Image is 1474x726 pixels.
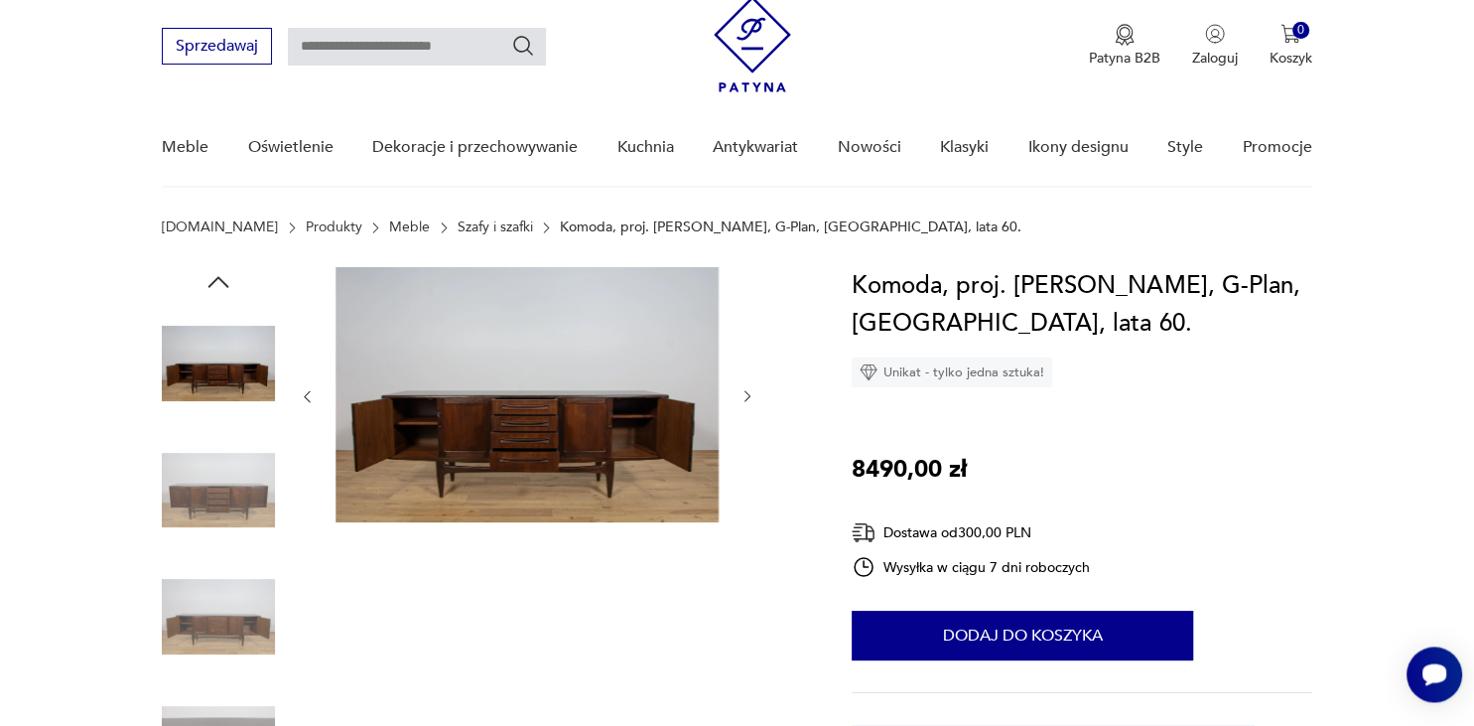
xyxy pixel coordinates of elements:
p: Komoda, proj. [PERSON_NAME], G-Plan, [GEOGRAPHIC_DATA], lata 60. [560,219,1021,235]
p: Zaloguj [1192,49,1238,68]
iframe: Smartsupp widget button [1407,647,1462,702]
img: Zdjęcie produktu Komoda, proj. V. Wilkins, G-Plan, Wielka Brytania, lata 60. [162,434,275,547]
img: Zdjęcie produktu Komoda, proj. V. Wilkins, G-Plan, Wielka Brytania, lata 60. [162,307,275,420]
a: [DOMAIN_NAME] [162,219,278,235]
div: Unikat - tylko jedna sztuka! [852,358,1052,387]
div: Wysyłka w ciągu 7 dni roboczych [852,555,1090,579]
a: Ikona medaluPatyna B2B [1089,24,1160,68]
a: Klasyki [940,109,989,186]
img: Zdjęcie produktu Komoda, proj. V. Wilkins, G-Plan, Wielka Brytania, lata 60. [162,560,275,673]
button: Patyna B2B [1089,24,1160,68]
img: Zdjęcie produktu Komoda, proj. V. Wilkins, G-Plan, Wielka Brytania, lata 60. [335,267,719,522]
a: Sprzedawaj [162,41,272,55]
h1: Komoda, proj. [PERSON_NAME], G-Plan, [GEOGRAPHIC_DATA], lata 60. [852,267,1311,343]
a: Produkty [306,219,362,235]
img: Ikona dostawy [852,520,875,545]
button: Sprzedawaj [162,28,272,65]
img: Ikona diamentu [860,363,877,381]
a: Antykwariat [713,109,798,186]
button: 0Koszyk [1270,24,1312,68]
a: Style [1167,109,1203,186]
a: Oświetlenie [248,109,334,186]
button: Dodaj do koszyka [852,611,1193,660]
a: Ikony designu [1028,109,1129,186]
a: Szafy i szafki [458,219,533,235]
button: Szukaj [511,34,535,58]
a: Kuchnia [617,109,674,186]
div: 0 [1292,22,1309,39]
img: Ikona medalu [1115,24,1135,46]
a: Dekoracje i przechowywanie [372,109,578,186]
div: Dostawa od 300,00 PLN [852,520,1090,545]
a: Nowości [838,109,901,186]
img: Ikona koszyka [1280,24,1300,44]
a: Meble [162,109,208,186]
p: Patyna B2B [1089,49,1160,68]
button: Zaloguj [1192,24,1238,68]
a: Promocje [1243,109,1312,186]
p: 8490,00 zł [852,451,967,489]
img: Ikonka użytkownika [1205,24,1225,44]
a: Meble [389,219,430,235]
p: Koszyk [1270,49,1312,68]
